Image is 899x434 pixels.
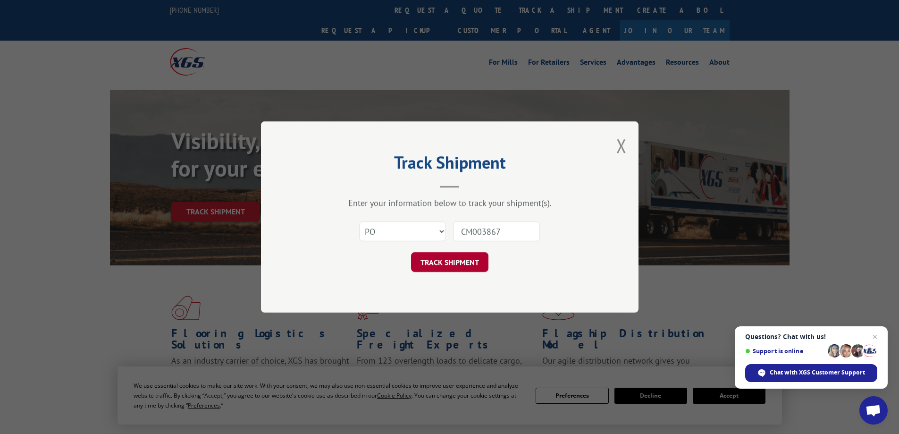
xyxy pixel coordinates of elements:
[411,252,488,272] button: TRACK SHIPMENT
[745,348,824,355] span: Support is online
[308,197,591,208] div: Enter your information below to track your shipment(s).
[745,333,877,340] span: Questions? Chat with us!
[770,368,865,377] span: Chat with XGS Customer Support
[616,133,627,158] button: Close modal
[308,156,591,174] h2: Track Shipment
[859,396,888,425] div: Open chat
[453,221,540,241] input: Number(s)
[745,364,877,382] div: Chat with XGS Customer Support
[869,331,881,342] span: Close chat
